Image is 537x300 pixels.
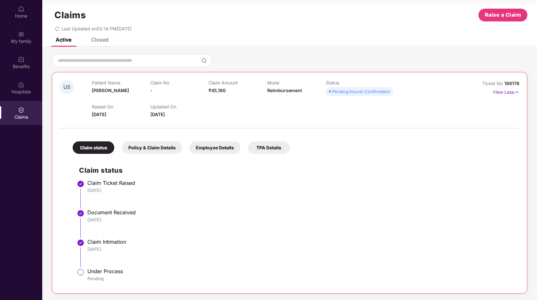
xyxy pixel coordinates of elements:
[209,80,267,85] p: Claim Amount
[18,107,24,113] img: svg+xml;base64,PHN2ZyBpZD0iQ2xhaW0iIHhtbG5zPSJodHRwOi8vd3d3LnczLm9yZy8yMDAwL3N2ZyIgd2lkdGg9IjIwIi...
[201,58,206,63] img: svg+xml;base64,PHN2ZyBpZD0iU2VhcmNoLTMyeDMyIiB4bWxucz0iaHR0cDovL3d3dy53My5vcmcvMjAwMC9zdmciIHdpZH...
[485,11,521,19] span: Raise a Claim
[87,187,513,193] div: [DATE]
[326,80,384,85] p: Status
[87,268,513,274] div: Under Process
[56,36,71,43] div: Active
[91,36,108,43] div: Closed
[482,81,504,86] span: Ticket No
[87,209,513,216] div: Document Received
[18,6,24,12] img: svg+xml;base64,PHN2ZyBpZD0iSG9tZSIgeG1sbnM9Imh0dHA6Ly93d3cudzMub3JnLzIwMDAvc3ZnIiB3aWR0aD0iMjAiIG...
[267,88,302,93] span: Reimbursement
[332,88,390,95] div: Pending Insurer Confirmation
[79,165,513,176] h2: Claim status
[77,268,84,276] img: svg+xml;base64,PHN2ZyBpZD0iU3RlcC1QZW5kaW5nLTMyeDMyIiB4bWxucz0iaHR0cDovL3d3dy53My5vcmcvMjAwMC9zdm...
[493,87,519,96] p: View Less
[87,239,513,245] div: Claim Intimation
[87,246,513,252] div: [DATE]
[267,80,326,85] p: Mode
[122,141,182,154] div: Policy & Claim Details
[150,88,153,93] span: -
[87,180,513,186] div: Claim Ticket Raised
[18,82,24,88] img: svg+xml;base64,PHN2ZyBpZD0iSG9zcGl0YWxzIiB4bWxucz0iaHR0cDovL3d3dy53My5vcmcvMjAwMC9zdmciIHdpZHRoPS...
[55,26,60,31] span: redo
[504,81,519,86] span: 166176
[63,84,70,90] span: US
[478,9,527,21] button: Raise a Claim
[150,104,209,109] p: Updated On
[73,141,114,154] div: Claim status
[92,88,129,93] span: [PERSON_NAME]
[87,276,513,281] div: Pending
[61,26,132,31] span: Last Updated on 02:14 PM[DATE]
[150,112,165,117] span: [DATE]
[189,141,240,154] div: Employee Details
[248,141,290,154] div: TPA Details
[514,89,519,96] img: svg+xml;base64,PHN2ZyB4bWxucz0iaHR0cDovL3d3dy53My5vcmcvMjAwMC9zdmciIHdpZHRoPSIxNyIgaGVpZ2h0PSIxNy...
[54,10,86,20] h1: Claims
[77,180,84,188] img: svg+xml;base64,PHN2ZyBpZD0iU3RlcC1Eb25lLTMyeDMyIiB4bWxucz0iaHR0cDovL3d3dy53My5vcmcvMjAwMC9zdmciIH...
[87,217,513,223] div: [DATE]
[92,112,106,117] span: [DATE]
[92,80,150,85] p: Patient Name
[18,56,24,63] img: svg+xml;base64,PHN2ZyBpZD0iQmVuZWZpdHMiIHhtbG5zPSJodHRwOi8vd3d3LnczLm9yZy8yMDAwL3N2ZyIgd2lkdGg9Ij...
[92,104,150,109] p: Raised On
[150,80,209,85] p: Claim No
[77,209,84,217] img: svg+xml;base64,PHN2ZyBpZD0iU3RlcC1Eb25lLTMyeDMyIiB4bWxucz0iaHR0cDovL3d3dy53My5vcmcvMjAwMC9zdmciIH...
[18,31,24,37] img: svg+xml;base64,PHN2ZyB3aWR0aD0iMjAiIGhlaWdodD0iMjAiIHZpZXdCb3g9IjAgMCAyMCAyMCIgZmlsbD0ibm9uZSIgeG...
[77,239,84,247] img: svg+xml;base64,PHN2ZyBpZD0iU3RlcC1Eb25lLTMyeDMyIiB4bWxucz0iaHR0cDovL3d3dy53My5vcmcvMjAwMC9zdmciIH...
[209,88,226,93] span: ₹45,180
